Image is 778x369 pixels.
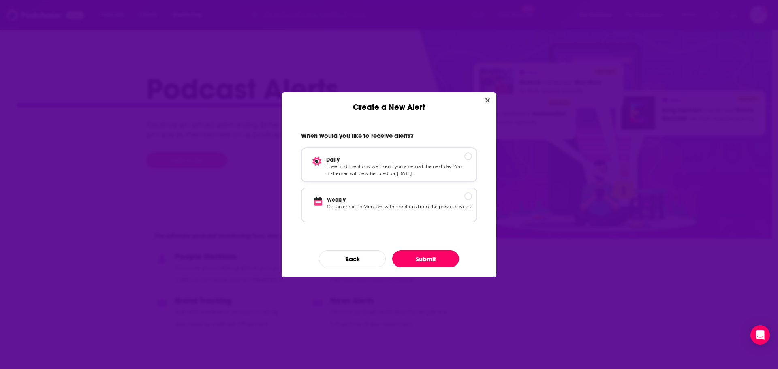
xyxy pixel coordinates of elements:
h2: When would you like to receive alerts? [301,132,477,143]
button: Close [482,96,493,106]
p: Get an email on Mondays with mentions from the previous week. [327,203,472,218]
p: Weekly [327,196,472,203]
button: Submit [392,250,459,267]
div: Open Intercom Messenger [750,325,770,345]
p: If we find mentions, we’ll send you an email the next day. Your first email will be scheduled for... [326,163,472,177]
p: Daily [326,156,472,163]
div: Create a New Alert [282,92,496,112]
button: Back [319,250,386,267]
